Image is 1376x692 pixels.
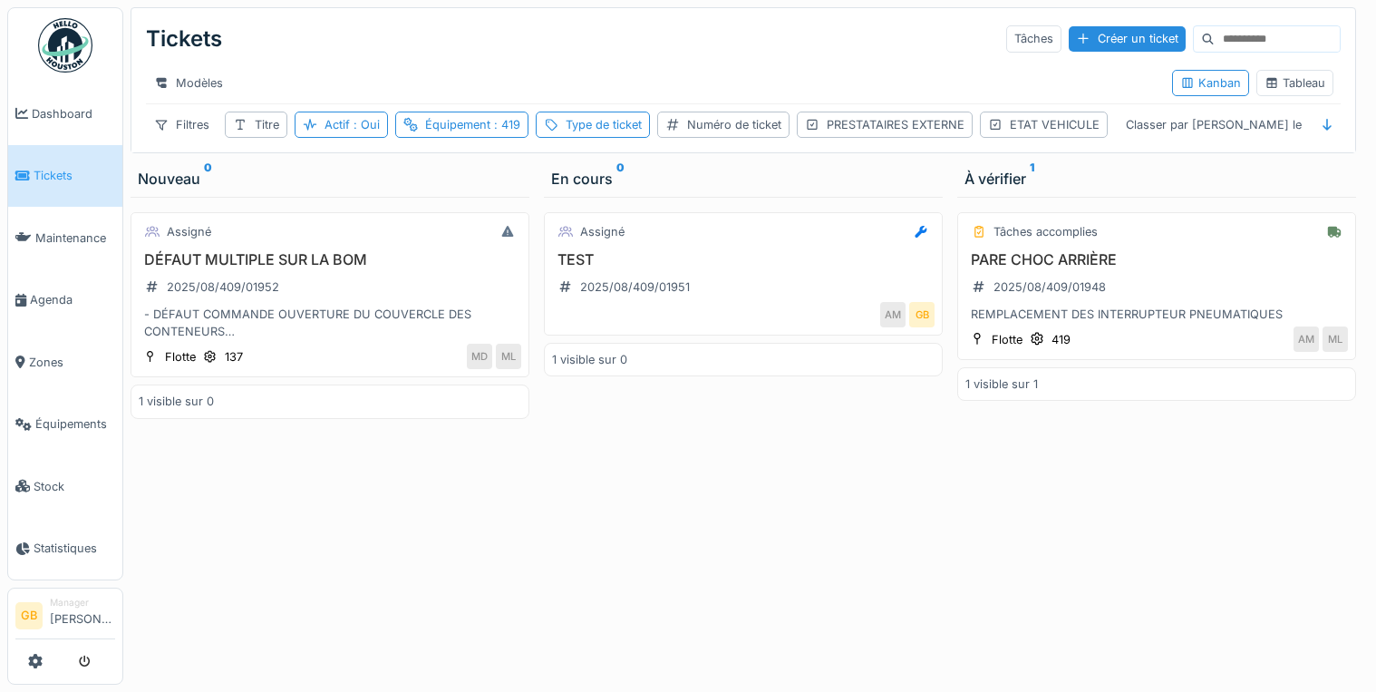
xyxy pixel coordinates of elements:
a: Maintenance [8,207,122,269]
div: 2025/08/409/01951 [580,278,690,296]
span: Tickets [34,167,115,184]
div: Flotte [165,348,196,365]
sup: 0 [616,168,625,190]
span: Équipements [35,415,115,433]
span: Agenda [30,291,115,308]
h3: DÉFAUT MULTIPLE SUR LA BOM [139,251,521,268]
div: En cours [551,168,935,190]
span: Dashboard [32,105,115,122]
div: ETAT VEHICULE [1010,116,1100,133]
div: 1 visible sur 1 [965,375,1038,393]
div: 137 [225,348,243,365]
div: 2025/08/409/01948 [993,278,1106,296]
div: Tâches accomplies [993,223,1098,240]
h3: TEST [552,251,935,268]
div: PRESTATAIRES EXTERNE [827,116,964,133]
div: REMPLACEMENT DES INTERRUPTEUR PNEUMATIQUES [965,306,1348,323]
div: Numéro de ticket [687,116,781,133]
a: GB Manager[PERSON_NAME] [15,596,115,639]
div: AM [1294,327,1319,352]
img: Badge_color-CXgf-gQk.svg [38,18,92,73]
div: Kanban [1180,74,1241,92]
a: Équipements [8,394,122,456]
div: Type de ticket [566,116,642,133]
div: Créer un ticket [1069,26,1186,51]
a: Stock [8,455,122,518]
div: 1 visible sur 0 [552,351,627,368]
li: GB [15,602,43,629]
a: Tickets [8,145,122,208]
div: Tickets [146,15,222,63]
div: ML [1323,327,1348,352]
span: Statistiques [34,540,115,557]
li: [PERSON_NAME] [50,596,115,635]
div: ML [496,344,521,369]
span: Zones [29,354,115,371]
div: 2025/08/409/01952 [167,278,279,296]
a: Statistiques [8,518,122,580]
div: Actif [325,116,380,133]
div: 419 [1051,331,1071,348]
sup: 1 [1030,168,1034,190]
div: Nouveau [138,168,522,190]
div: - DÉFAUT COMMANDE OUVERTURE DU COUVERCLE DES CONTENEURS - DÉFAUT PORTE D4ÉJECTION 40% ET 60% - RÉ... [139,306,521,340]
div: GB [909,302,935,327]
a: Dashboard [8,83,122,145]
div: Titre [255,116,279,133]
div: Flotte [992,331,1022,348]
sup: 0 [204,168,212,190]
div: MD [467,344,492,369]
div: 1 visible sur 0 [139,393,214,410]
div: AM [880,302,906,327]
div: Tâches [1006,25,1061,52]
div: Équipement [425,116,520,133]
a: Agenda [8,269,122,332]
span: : Oui [350,118,380,132]
div: Tableau [1265,74,1325,92]
div: Assigné [167,223,211,240]
span: : 419 [490,118,520,132]
div: Modèles [146,70,231,96]
div: Manager [50,596,115,609]
div: À vérifier [964,168,1349,190]
div: Assigné [580,223,625,240]
a: Zones [8,331,122,394]
div: Classer par [PERSON_NAME] le [1118,112,1310,138]
span: Maintenance [35,229,115,247]
div: Filtres [146,112,218,138]
span: Stock [34,478,115,495]
h3: PARE CHOC ARRIÈRE [965,251,1348,268]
